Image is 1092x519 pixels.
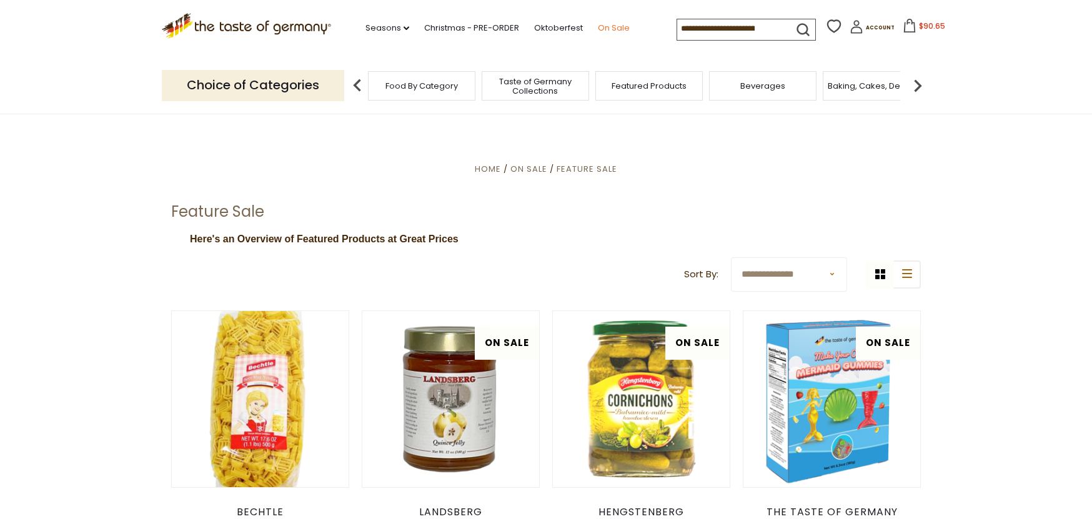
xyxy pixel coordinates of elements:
a: Oktoberfest [534,21,583,35]
img: next arrow [905,73,930,98]
a: Baking, Cakes, Desserts [828,81,925,91]
img: The Taste of Germany "Make Your Own Mermaid Gummies," 180g [743,311,920,488]
a: Taste of Germany Collections [485,77,585,96]
a: Beverages [740,81,785,91]
a: Home [475,163,501,175]
button: $90.65 [897,19,950,37]
div: Landsberg [362,506,540,518]
span: $90.65 [919,21,945,31]
div: Bechtle [171,506,349,518]
a: Christmas - PRE-ORDER [424,21,519,35]
a: Account [850,20,895,38]
a: Featured Products [612,81,687,91]
a: On Sale [598,21,630,35]
a: Seasons [365,21,409,35]
img: Landsberg Quince Jelly, 12 oz - SALE [362,311,539,488]
img: Bechtle Swabian "Beer Stein" Egg Pasta 17.6 oz [172,311,349,488]
a: Feature Sale [557,163,617,175]
img: previous arrow [345,73,370,98]
h1: Feature Sale [171,202,264,221]
img: Hengstenberg Balsalmic Mild Cornichons in Jar - 12.5 oz. [553,311,730,488]
label: Sort By: [684,267,718,282]
span: Here's an Overview of Featured Products at Great Prices [190,234,459,244]
a: Food By Category [385,81,458,91]
p: Choice of Categories [162,70,344,101]
div: Hengstenberg [552,506,730,518]
span: Account [866,24,895,31]
div: The Taste of Germany [743,506,921,518]
a: On Sale [510,163,547,175]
